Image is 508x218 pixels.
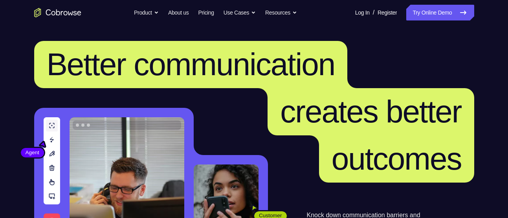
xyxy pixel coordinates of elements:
[134,5,159,20] button: Product
[332,141,462,176] span: outcomes
[198,5,214,20] a: Pricing
[168,5,189,20] a: About us
[406,5,474,20] a: Try Online Demo
[265,5,297,20] button: Resources
[47,47,335,82] span: Better communication
[373,8,374,17] span: /
[34,8,81,17] a: Go to the home page
[224,5,256,20] button: Use Cases
[378,5,397,20] a: Register
[355,5,370,20] a: Log In
[280,94,461,129] span: creates better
